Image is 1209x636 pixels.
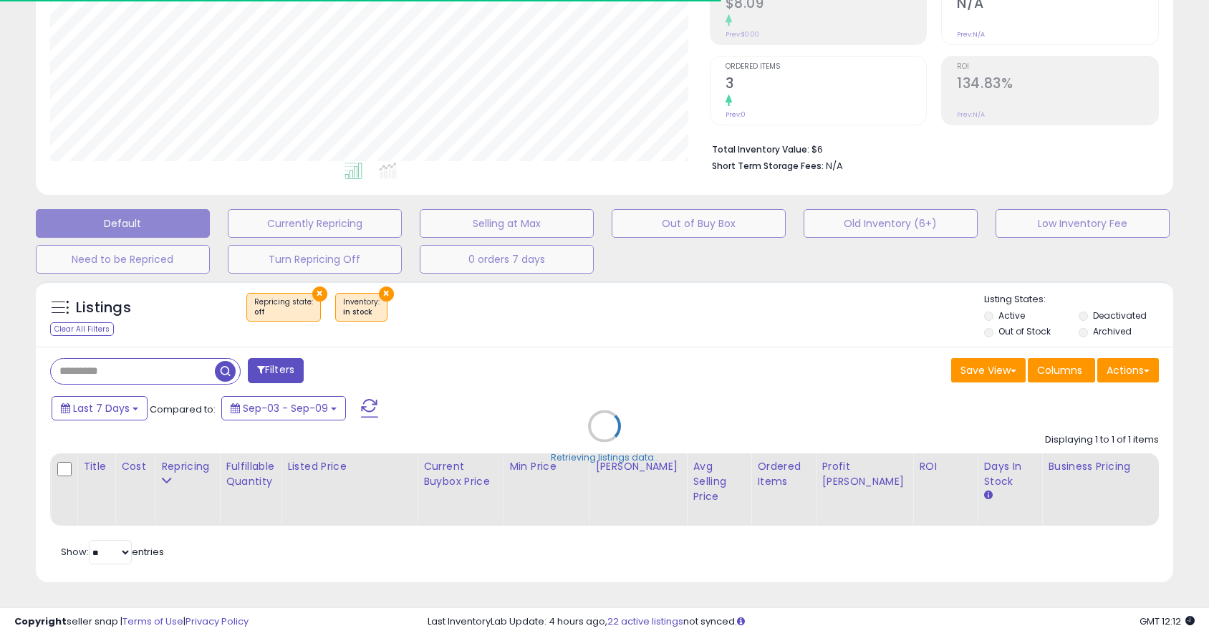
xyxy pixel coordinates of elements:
[826,159,843,173] span: N/A
[607,615,683,628] a: 22 active listings
[726,75,927,95] h2: 3
[551,451,658,464] div: Retrieving listings data..
[612,209,786,238] button: Out of Buy Box
[186,615,249,628] a: Privacy Policy
[122,615,183,628] a: Terms of Use
[1140,615,1195,628] span: 2025-09-18 12:12 GMT
[957,63,1158,71] span: ROI
[726,63,927,71] span: Ordered Items
[712,143,809,155] b: Total Inventory Value:
[14,615,67,628] strong: Copyright
[420,209,594,238] button: Selling at Max
[996,209,1170,238] button: Low Inventory Fee
[726,110,746,119] small: Prev: 0
[957,75,1158,95] h2: 134.83%
[726,30,759,39] small: Prev: $0.00
[36,209,210,238] button: Default
[957,30,985,39] small: Prev: N/A
[804,209,978,238] button: Old Inventory (6+)
[420,245,594,274] button: 0 orders 7 days
[36,245,210,274] button: Need to be Repriced
[957,110,985,119] small: Prev: N/A
[228,209,402,238] button: Currently Repricing
[428,615,1195,629] div: Last InventoryLab Update: 4 hours ago, not synced.
[228,245,402,274] button: Turn Repricing Off
[14,615,249,629] div: seller snap | |
[712,160,824,172] b: Short Term Storage Fees:
[712,140,1149,157] li: $6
